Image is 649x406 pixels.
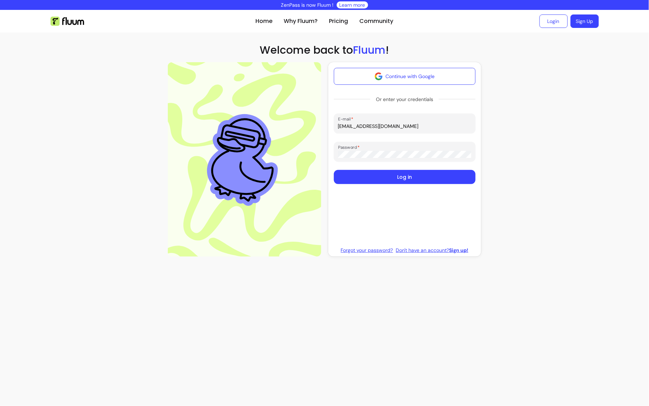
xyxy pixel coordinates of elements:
[449,247,468,253] b: Sign up!
[334,170,476,184] button: Log in
[353,42,386,58] span: Fluum
[338,116,356,122] label: E-mail
[340,1,365,8] a: Learn more
[338,123,471,130] input: E-mail
[539,14,568,28] a: Login
[51,17,84,26] img: Fluum Logo
[338,151,471,158] input: Password
[334,68,476,85] button: Continue with Google
[571,14,599,28] a: Sign Up
[396,247,468,254] a: Don't have an account?Sign up!
[256,17,273,25] a: Home
[374,72,383,81] img: avatar
[338,144,362,150] label: Password
[281,1,334,8] p: ZenPass is now Fluum !
[329,17,348,25] a: Pricing
[360,17,394,25] a: Community
[201,108,288,211] img: Aesthetic image
[370,93,439,106] span: Or enter your credentials
[284,17,318,25] a: Why Fluum?
[341,247,393,254] a: Forgot your password?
